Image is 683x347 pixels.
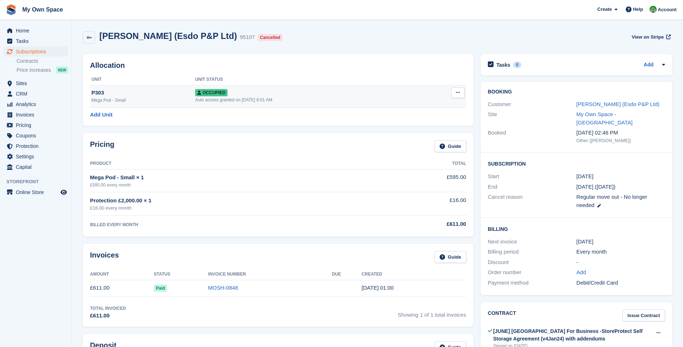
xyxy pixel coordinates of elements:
[16,162,59,172] span: Capital
[16,151,59,162] span: Settings
[16,141,59,151] span: Protection
[332,269,362,280] th: Due
[376,220,466,228] div: £611.00
[398,305,466,320] span: Showing 1 of 1 total invoices
[17,67,51,74] span: Price increases
[488,100,576,109] div: Customer
[99,31,237,41] h2: [PERSON_NAME] (Esdo P&P Ltd)
[6,178,72,185] span: Storefront
[56,66,68,74] div: NEW
[90,111,112,119] a: Add Unit
[4,99,68,109] a: menu
[90,61,466,70] h2: Allocation
[488,309,516,321] h2: Contract
[650,6,657,13] img: Paula Harris
[16,78,59,88] span: Sites
[623,309,665,321] a: Issue Contract
[435,251,466,263] a: Guide
[4,187,68,197] a: menu
[154,269,208,280] th: Status
[4,78,68,88] a: menu
[576,184,616,190] span: [DATE] ([DATE])
[4,162,68,172] a: menu
[488,129,576,144] div: Booked
[576,194,647,208] span: Regular move out - No longer needed
[195,97,422,103] div: Auto access granted on [DATE] 6:01 AM
[90,280,154,296] td: £611.00
[16,89,59,99] span: CRM
[4,151,68,162] a: menu
[90,140,114,152] h2: Pricing
[376,192,466,216] td: £16.00
[4,47,68,57] a: menu
[16,120,59,130] span: Pricing
[91,97,195,104] div: Mega Pod - Small
[17,66,68,74] a: Price increases NEW
[376,158,466,170] th: Total
[576,129,665,137] div: [DATE] 02:46 PM
[258,34,283,41] div: Cancelled
[16,187,59,197] span: Online Store
[6,4,17,15] img: stora-icon-8386f47178a22dfd0bd8f6a31ec36ba5ce8667c1dd55bd0f319d3a0aa187defe.svg
[90,305,126,312] div: Total Invoiced
[195,89,228,96] span: Occupied
[16,47,59,57] span: Subscriptions
[91,89,195,97] div: P303
[90,269,154,280] th: Amount
[90,158,376,170] th: Product
[576,172,593,181] time: 2025-07-14 00:00:00 UTC
[632,34,664,41] span: View on Stripe
[4,89,68,99] a: menu
[488,258,576,267] div: Discount
[488,183,576,191] div: End
[658,6,677,13] span: Account
[16,99,59,109] span: Analytics
[240,33,255,41] div: 95107
[496,62,511,68] h2: Tasks
[19,4,66,16] a: My Own Space
[644,61,653,69] a: Add
[576,137,665,144] div: Other ([PERSON_NAME])
[493,328,652,343] div: [JUNE] [GEOGRAPHIC_DATA] For Business -StoreProtect Self Storage Agreement (v4Jan24) with addendums
[576,258,665,267] div: -
[16,110,59,120] span: Invoices
[488,193,576,209] div: Cancel reason
[576,101,660,107] a: [PERSON_NAME] (Esdo P&P Ltd)
[488,110,576,127] div: Site
[488,160,665,167] h2: Subscription
[4,36,68,46] a: menu
[90,221,376,228] div: BILLED EVERY MONTH
[576,279,665,287] div: Debit/Credit Card
[576,268,586,277] a: Add
[361,269,466,280] th: Created
[488,279,576,287] div: Payment method
[597,6,612,13] span: Create
[90,197,376,205] div: Protection £2,000.00 × 1
[16,26,59,36] span: Home
[16,131,59,141] span: Coupons
[17,58,68,65] a: Contracts
[513,62,521,68] div: 0
[361,285,394,291] time: 2025-07-14 00:00:26 UTC
[376,169,466,192] td: £595.00
[90,205,376,212] div: £16.00 every month
[208,285,238,291] a: MOSH-0848
[90,173,376,182] div: Mega Pod - Small × 1
[576,238,665,246] div: [DATE]
[488,248,576,256] div: Billing period
[90,74,195,85] th: Unit
[488,238,576,246] div: Next invoice
[576,248,665,256] div: Every month
[4,26,68,36] a: menu
[208,269,332,280] th: Invoice Number
[90,251,119,263] h2: Invoices
[488,172,576,181] div: Start
[435,140,466,152] a: Guide
[16,36,59,46] span: Tasks
[629,31,672,43] a: View on Stripe
[488,225,665,232] h2: Billing
[90,312,126,320] div: £611.00
[488,268,576,277] div: Order number
[59,188,68,197] a: Preview store
[633,6,643,13] span: Help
